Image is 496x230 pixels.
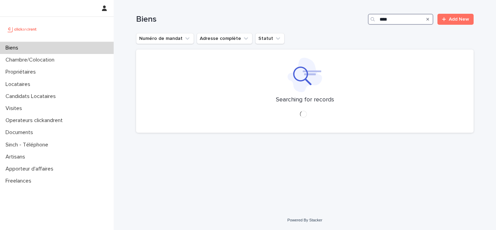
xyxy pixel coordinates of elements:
[3,69,41,75] p: Propriétaires
[3,45,24,51] p: Biens
[449,17,469,22] span: Add New
[197,33,252,44] button: Adresse complète
[3,142,54,148] p: Sinch - Téléphone
[3,93,61,100] p: Candidats Locataires
[136,33,194,44] button: Numéro de mandat
[287,218,322,222] a: Powered By Stacker
[3,166,59,172] p: Apporteur d'affaires
[3,81,36,88] p: Locataires
[437,14,474,25] a: Add New
[3,154,31,160] p: Artisans
[3,129,39,136] p: Documents
[3,105,28,112] p: Visites
[3,178,37,184] p: Freelances
[368,14,433,25] input: Search
[3,57,60,63] p: Chambre/Colocation
[6,22,39,36] img: UCB0brd3T0yccxBKYDjQ
[255,33,285,44] button: Statut
[276,96,334,104] p: Searching for records
[136,14,365,24] h1: Biens
[3,117,68,124] p: Operateurs clickandrent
